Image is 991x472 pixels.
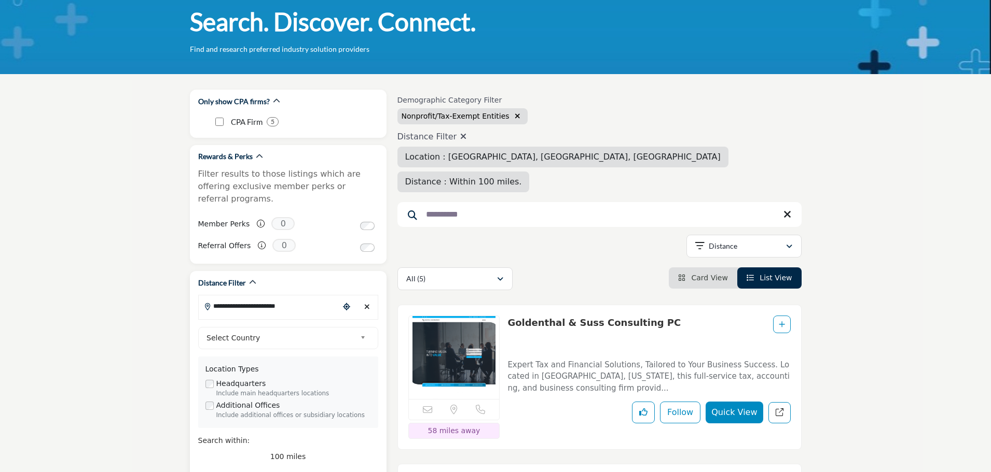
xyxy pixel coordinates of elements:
[709,241,737,251] p: Distance
[747,274,792,282] a: View List
[190,6,476,38] h1: Search. Discover. Connect.
[779,320,785,328] a: Add To List
[507,317,681,328] a: Goldenthal & Suss Consulting PC
[271,217,295,230] span: 0
[267,117,279,126] div: 5 Results For CPA Firm
[198,435,378,446] div: Search within:
[686,235,802,258] button: Distance
[270,452,306,461] span: 100 miles
[507,353,790,394] a: Expert Tax and Financial Solutions, Tailored to Your Business Success. Located in [GEOGRAPHIC_DAT...
[397,202,802,227] input: Search Keyword
[272,239,296,252] span: 0
[339,296,354,318] div: Choose your current location
[231,116,263,128] p: CPA Firm: CPA Firm
[760,274,792,282] span: List View
[507,359,790,394] p: Expert Tax and Financial Solutions, Tailored to Your Business Success. Located in [GEOGRAPHIC_DAT...
[632,402,655,423] button: Like listing
[271,118,274,125] b: 5
[198,237,251,255] label: Referral Offers
[669,267,737,289] li: Card View
[405,152,721,162] span: Location : [GEOGRAPHIC_DATA], [GEOGRAPHIC_DATA], [GEOGRAPHIC_DATA]
[216,400,280,411] label: Additional Offices
[405,177,522,187] span: Distance : Within 100 miles.
[198,278,246,288] h2: Distance Filter
[198,168,378,205] p: Filter results to those listings which are offering exclusive member perks or referral programs.
[397,132,802,141] h4: Distance Filter
[207,332,356,344] span: Select Country
[360,222,375,230] input: Switch to Member Perks
[360,244,375,252] input: Switch to Referral Offers
[198,151,253,162] h2: Rewards & Perks
[205,364,371,375] div: Location Types
[678,274,728,282] a: View Card
[507,316,681,350] p: Goldenthal & Suss Consulting PC
[360,296,375,318] div: Clear search location
[409,316,500,399] img: Goldenthal & Suss Consulting PC
[397,96,528,105] h6: Demographic Category Filter
[216,378,266,389] label: Headquarters
[737,267,802,289] li: List View
[216,389,371,398] div: Include main headquarters locations
[215,118,224,126] input: CPA Firm checkbox
[402,112,510,120] span: Nonprofit/Tax-Exempt Entities
[397,267,513,290] button: All (5)
[691,274,727,282] span: Card View
[199,296,339,316] input: Search Location
[768,402,791,423] a: Redirect to listing
[216,411,371,420] div: Include additional offices or subsidiary locations
[198,215,250,233] label: Member Perks
[198,96,270,107] h2: Only show CPA firms?
[406,274,425,284] p: All (5)
[190,44,369,54] p: Find and research preferred industry solution providers
[428,426,480,435] span: 58 miles away
[660,402,700,423] button: Follow
[706,402,763,423] button: Quick View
